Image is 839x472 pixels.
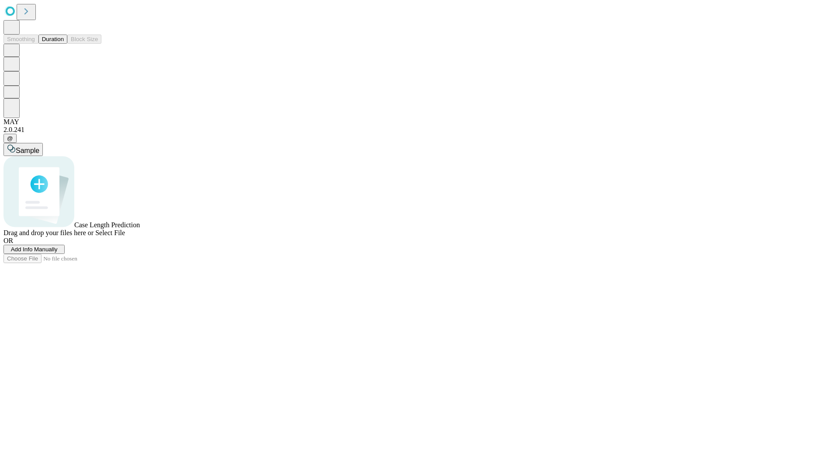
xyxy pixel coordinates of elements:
[3,134,17,143] button: @
[3,35,38,44] button: Smoothing
[67,35,101,44] button: Block Size
[3,126,836,134] div: 2.0.241
[38,35,67,44] button: Duration
[3,143,43,156] button: Sample
[3,229,94,236] span: Drag and drop your files here or
[3,118,836,126] div: MAY
[95,229,125,236] span: Select File
[11,246,58,253] span: Add Info Manually
[3,245,65,254] button: Add Info Manually
[74,221,140,229] span: Case Length Prediction
[3,237,13,244] span: OR
[16,147,39,154] span: Sample
[7,135,13,142] span: @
